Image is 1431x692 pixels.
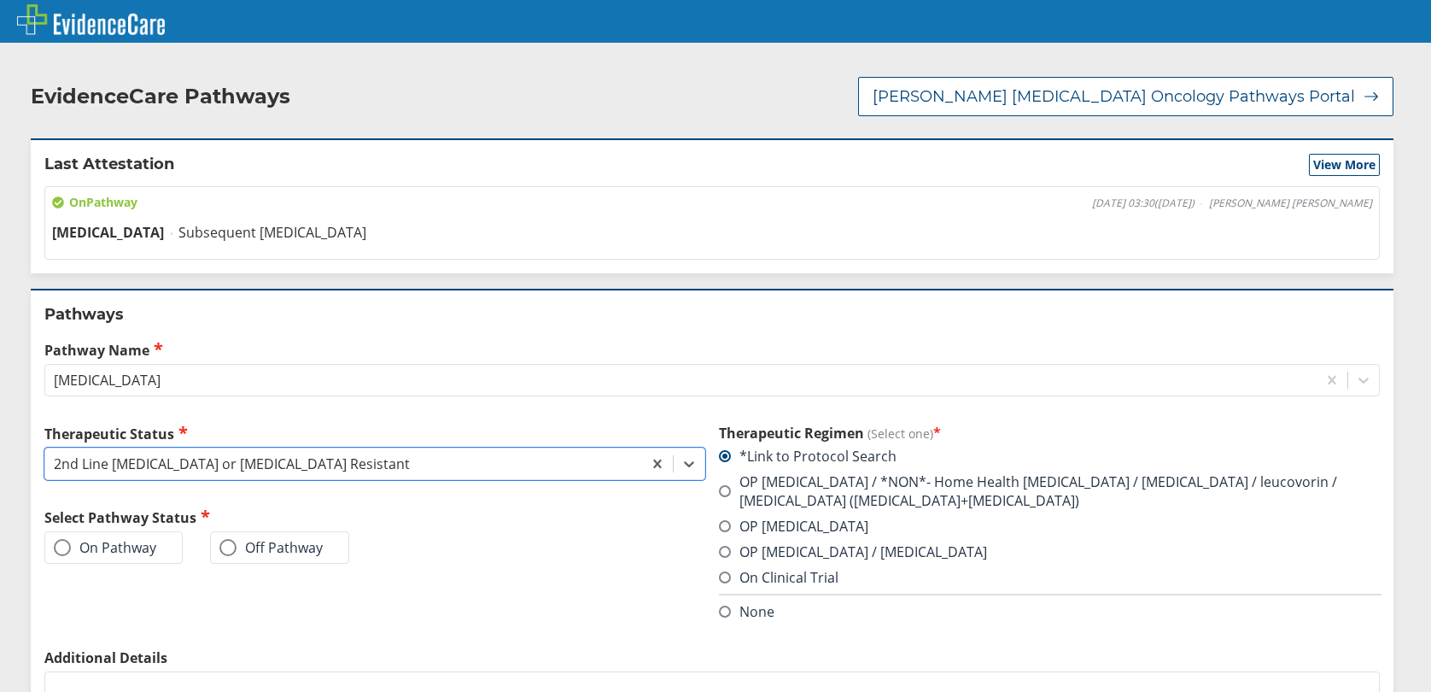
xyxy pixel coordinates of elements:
label: Therapeutic Status [44,424,705,443]
span: Subsequent [MEDICAL_DATA] [178,223,366,242]
label: Pathway Name [44,340,1380,360]
span: [PERSON_NAME] [MEDICAL_DATA] Oncology Pathways Portal [873,86,1355,107]
h3: Therapeutic Regimen [719,424,1380,443]
span: View More [1313,156,1376,173]
label: Off Pathway [219,539,323,556]
h2: Last Attestation [44,154,174,176]
span: (Select one) [867,425,933,442]
span: [DATE] 03:30 ( [DATE] ) [1092,196,1194,210]
img: EvidenceCare [17,4,165,35]
label: Additional Details [44,648,1380,667]
button: View More [1309,154,1380,176]
label: OP [MEDICAL_DATA] [719,517,868,536]
label: OP [MEDICAL_DATA] / [MEDICAL_DATA] [719,542,987,561]
label: On Pathway [54,539,156,556]
label: *Link to Protocol Search [719,447,897,466]
button: [PERSON_NAME] [MEDICAL_DATA] Oncology Pathways Portal [858,77,1393,116]
label: None [719,602,774,621]
div: 2nd Line [MEDICAL_DATA] or [MEDICAL_DATA] Resistant [54,454,410,473]
span: [MEDICAL_DATA] [52,223,164,242]
div: [MEDICAL_DATA] [54,371,161,390]
label: OP [MEDICAL_DATA] / *NON*- Home Health [MEDICAL_DATA] / [MEDICAL_DATA] / leucovorin / [MEDICAL_DA... [719,472,1380,510]
span: [PERSON_NAME] [PERSON_NAME] [1209,196,1372,210]
label: On Clinical Trial [719,568,838,587]
h2: Pathways [44,304,1380,325]
span: On Pathway [52,194,137,211]
h2: Select Pathway Status [44,507,705,527]
h2: EvidenceCare Pathways [31,84,290,109]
